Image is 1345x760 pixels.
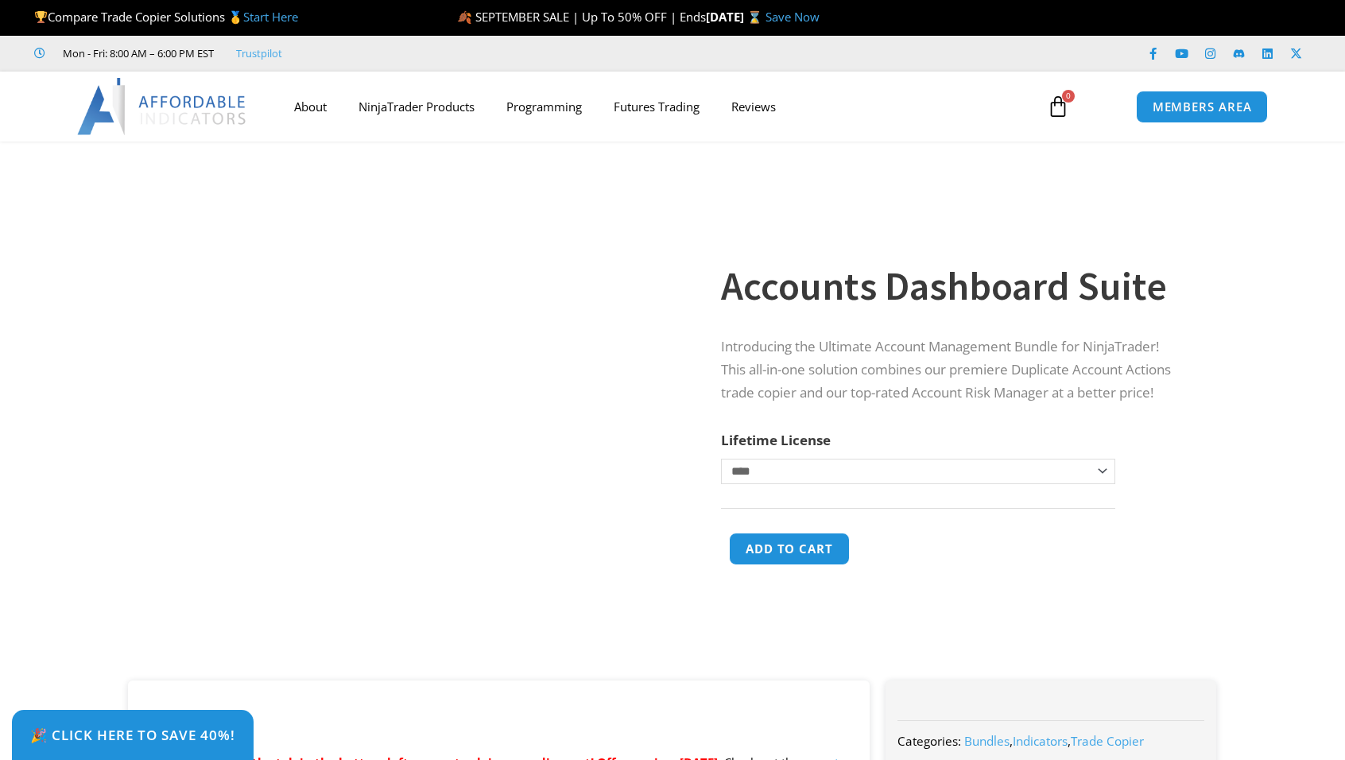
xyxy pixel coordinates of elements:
[35,11,47,23] img: 🏆
[598,88,715,125] a: Futures Trading
[766,9,820,25] a: Save Now
[1153,101,1252,113] span: MEMBERS AREA
[457,9,706,25] span: 🍂 SEPTEMBER SALE | Up To 50% OFF | Ends
[59,44,214,63] span: Mon - Fri: 8:00 AM – 6:00 PM EST
[236,44,282,63] a: Trustpilot
[729,533,850,565] button: Add to cart
[715,88,792,125] a: Reviews
[12,710,254,760] a: 🎉 Click Here to save 40%!
[34,9,298,25] span: Compare Trade Copier Solutions 🥇
[721,335,1185,405] p: Introducing the Ultimate Account Management Bundle for NinjaTrader! This all-in-one solution comb...
[243,9,298,25] a: Start Here
[128,705,227,736] a: Description
[278,88,343,125] a: About
[30,728,235,742] span: 🎉 Click Here to save 40%!
[721,258,1185,314] h1: Accounts Dashboard Suite
[721,431,831,449] label: Lifetime License
[1062,90,1075,103] span: 0
[343,88,490,125] a: NinjaTrader Products
[1136,91,1269,123] a: MEMBERS AREA
[77,78,248,135] img: LogoAI | Affordable Indicators – NinjaTrader
[1023,83,1093,130] a: 0
[278,88,1029,125] nav: Menu
[490,88,598,125] a: Programming
[706,9,766,25] strong: [DATE] ⌛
